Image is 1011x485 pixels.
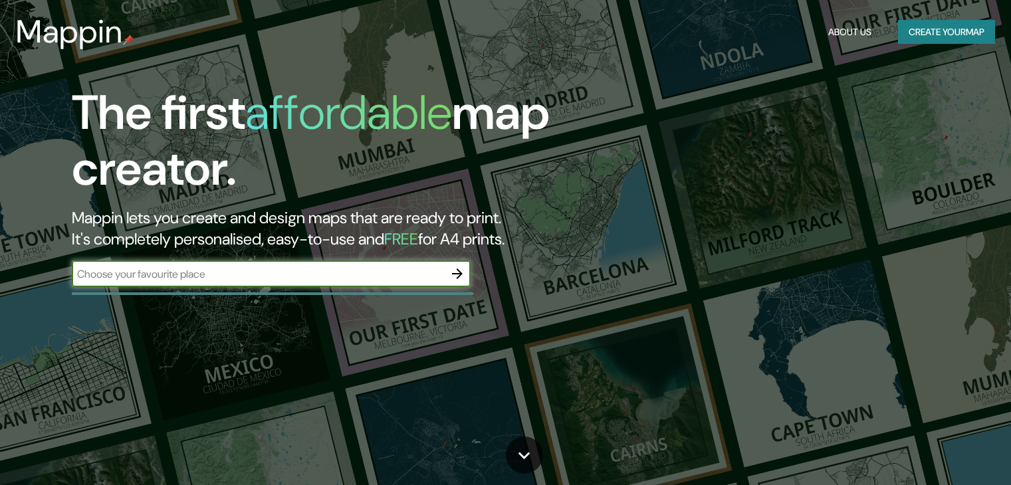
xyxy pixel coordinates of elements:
h5: FREE [384,229,418,249]
img: mappin-pin [123,35,134,45]
h1: affordable [245,82,452,144]
button: About Us [823,20,877,45]
button: Create yourmap [898,20,995,45]
h3: Mappin [16,13,123,50]
h2: Mappin lets you create and design maps that are ready to print. It's completely personalised, eas... [72,207,578,250]
h1: The first map creator. [72,85,578,207]
input: Choose your favourite place [72,266,444,282]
